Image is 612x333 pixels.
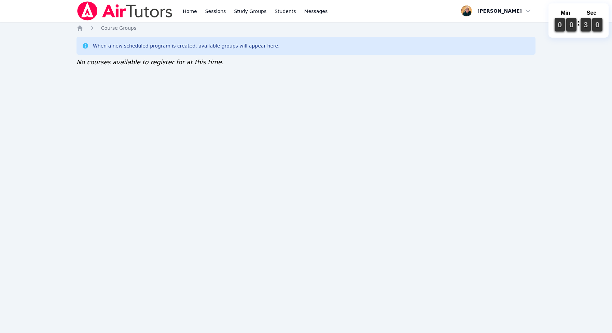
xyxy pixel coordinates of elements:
[304,8,328,15] span: Messages
[76,58,224,66] span: No courses available to register for at this time.
[93,42,280,49] div: When a new scheduled program is created, available groups will appear here.
[101,25,136,31] a: Course Groups
[76,25,535,31] nav: Breadcrumb
[76,1,173,21] img: Air Tutors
